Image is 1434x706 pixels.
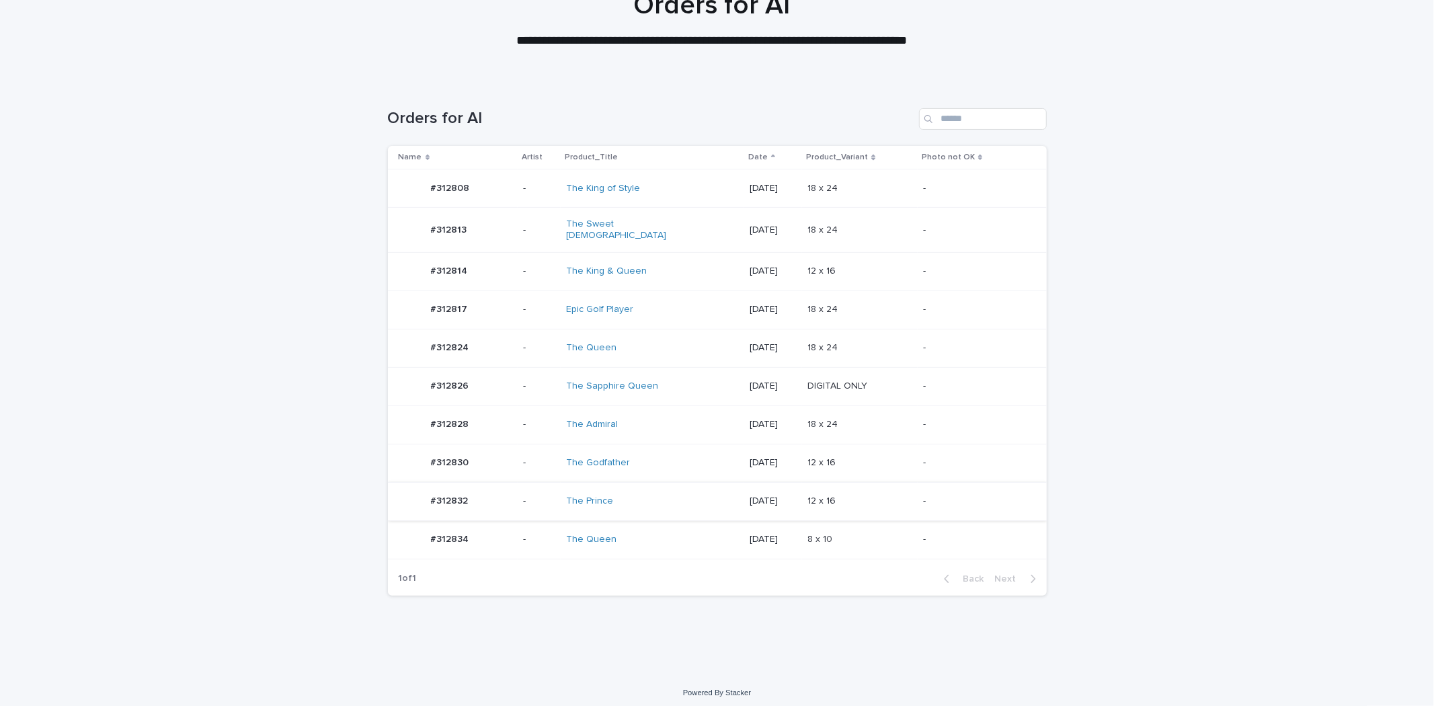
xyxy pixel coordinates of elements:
tr: #312824#312824 -The Queen [DATE]18 x 2418 x 24 - [388,329,1047,367]
a: The Godfather [566,457,630,469]
a: The Queen [566,534,616,545]
p: [DATE] [750,342,797,354]
p: 12 x 16 [807,263,838,277]
p: Product_Title [565,150,618,165]
p: #312813 [431,222,470,236]
p: - [523,496,555,507]
p: - [523,225,555,236]
p: 18 x 24 [807,180,840,194]
p: - [523,266,555,277]
p: Date [748,150,768,165]
p: - [923,534,1025,545]
a: Powered By Stacker [683,689,751,697]
span: Back [955,574,984,584]
p: 18 x 24 [807,340,840,354]
p: [DATE] [750,381,797,392]
p: #312828 [431,416,472,430]
p: [DATE] [750,225,797,236]
p: #312834 [431,531,472,545]
p: [DATE] [750,534,797,545]
p: 18 x 24 [807,416,840,430]
p: - [923,266,1025,277]
p: 18 x 24 [807,301,840,315]
tr: #312832#312832 -The Prince [DATE]12 x 1612 x 16 - [388,482,1047,520]
p: 12 x 16 [807,493,838,507]
a: The Queen [566,342,616,354]
p: #312824 [431,340,472,354]
p: #312814 [431,263,471,277]
p: - [923,496,1025,507]
p: #312817 [431,301,471,315]
p: [DATE] [750,419,797,430]
p: - [523,183,555,194]
p: Artist [522,150,543,165]
p: Product_Variant [806,150,868,165]
tr: #312808#312808 -The King of Style [DATE]18 x 2418 x 24 - [388,169,1047,208]
a: The Admiral [566,419,618,430]
tr: #312828#312828 -The Admiral [DATE]18 x 2418 x 24 - [388,405,1047,444]
p: - [923,183,1025,194]
tr: #312830#312830 -The Godfather [DATE]12 x 1612 x 16 - [388,444,1047,482]
p: [DATE] [750,496,797,507]
p: Photo not OK [922,150,975,165]
p: - [523,457,555,469]
p: Name [399,150,422,165]
p: - [923,419,1025,430]
a: The Prince [566,496,613,507]
button: Next [990,573,1047,585]
a: The Sweet [DEMOGRAPHIC_DATA] [566,219,678,241]
p: [DATE] [750,183,797,194]
a: The King & Queen [566,266,647,277]
tr: #312834#312834 -The Queen [DATE]8 x 108 x 10 - [388,520,1047,559]
p: - [923,342,1025,354]
p: #312808 [431,180,473,194]
tr: #312813#312813 -The Sweet [DEMOGRAPHIC_DATA] [DATE]18 x 2418 x 24 - [388,208,1047,253]
p: [DATE] [750,266,797,277]
p: - [923,457,1025,469]
a: The King of Style [566,183,640,194]
p: #312832 [431,493,471,507]
tr: #312814#312814 -The King & Queen [DATE]12 x 1612 x 16 - [388,252,1047,290]
p: - [923,304,1025,315]
p: DIGITAL ONLY [807,378,870,392]
p: 12 x 16 [807,455,838,469]
h1: Orders for AI [388,109,914,128]
p: 1 of 1 [388,562,428,595]
p: - [523,381,555,392]
p: 8 x 10 [807,531,835,545]
p: #312830 [431,455,472,469]
a: Epic Golf Player [566,304,633,315]
p: - [523,534,555,545]
span: Next [995,574,1025,584]
a: The Sapphire Queen [566,381,658,392]
p: - [523,342,555,354]
p: [DATE] [750,457,797,469]
p: 18 x 24 [807,222,840,236]
tr: #312826#312826 -The Sapphire Queen [DATE]DIGITAL ONLYDIGITAL ONLY - [388,367,1047,405]
p: - [923,225,1025,236]
p: #312826 [431,378,472,392]
tr: #312817#312817 -Epic Golf Player [DATE]18 x 2418 x 24 - [388,290,1047,329]
button: Back [933,573,990,585]
p: - [523,419,555,430]
p: - [523,304,555,315]
input: Search [919,108,1047,130]
p: - [923,381,1025,392]
p: [DATE] [750,304,797,315]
